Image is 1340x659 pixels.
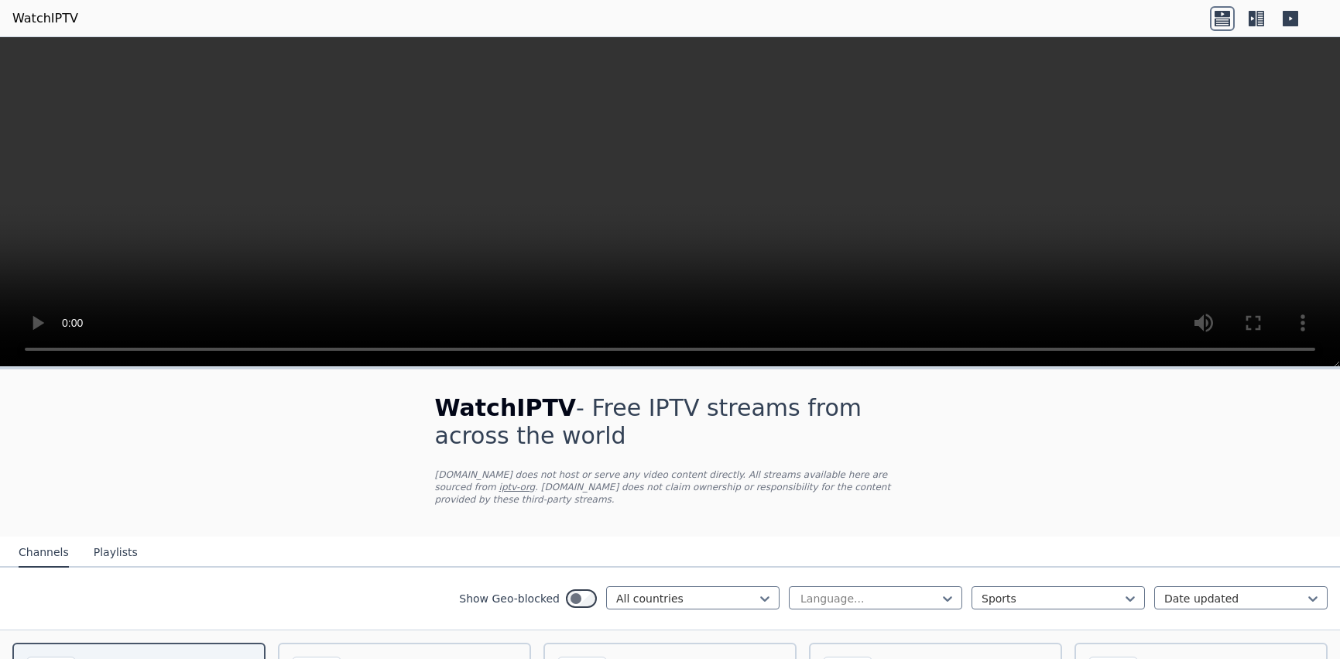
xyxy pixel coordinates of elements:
button: Playlists [94,538,138,568]
a: iptv-org [499,482,536,493]
h1: - Free IPTV streams from across the world [435,394,906,450]
span: WatchIPTV [435,394,577,421]
button: Channels [19,538,69,568]
label: Show Geo-blocked [459,591,560,606]
p: [DOMAIN_NAME] does not host or serve any video content directly. All streams available here are s... [435,469,906,506]
a: WatchIPTV [12,9,78,28]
